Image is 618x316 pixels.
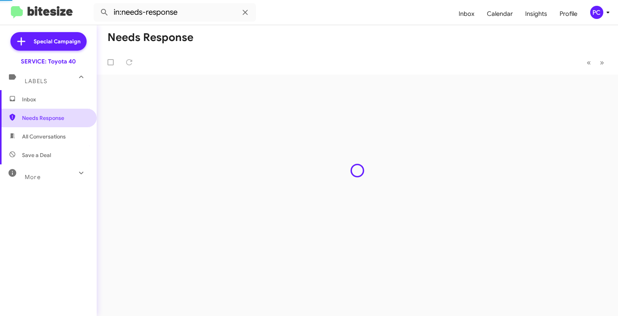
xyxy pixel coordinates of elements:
a: Calendar [481,3,519,25]
div: PC [590,6,603,19]
h1: Needs Response [108,31,193,44]
button: Previous [582,55,596,70]
span: Inbox [22,96,88,103]
span: Labels [25,78,47,85]
a: Special Campaign [10,32,87,51]
button: Next [595,55,609,70]
a: Insights [519,3,553,25]
span: Special Campaign [34,38,80,45]
input: Search [94,3,256,22]
button: PC [584,6,609,19]
span: All Conversations [22,133,66,140]
span: More [25,174,41,181]
a: Profile [553,3,584,25]
a: Inbox [452,3,481,25]
span: » [600,58,604,67]
span: Needs Response [22,114,88,122]
nav: Page navigation example [582,55,609,70]
span: Save a Deal [22,151,51,159]
span: « [587,58,591,67]
div: SERVICE: Toyota 40 [21,58,76,65]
